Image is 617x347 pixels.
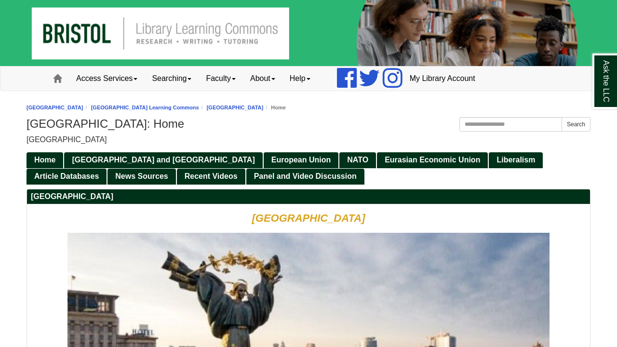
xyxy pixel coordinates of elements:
a: Access Services [69,67,145,91]
button: Search [562,117,590,132]
span: [GEOGRAPHIC_DATA] and [GEOGRAPHIC_DATA] [72,156,255,164]
a: Liberalism [489,152,543,168]
a: European Union [264,152,339,168]
a: My Library Account [402,67,483,91]
a: Faculty [199,67,243,91]
a: Article Databases [27,169,107,185]
span: Home [34,156,55,164]
span: News Sources [115,172,168,180]
h1: [GEOGRAPHIC_DATA]: Home [27,117,590,131]
a: Panel and Video Discussion [246,169,364,185]
a: Searching [145,67,199,91]
span: Recent Videos [185,172,238,180]
strong: [GEOGRAPHIC_DATA] [252,212,365,224]
a: [GEOGRAPHIC_DATA] [27,105,83,110]
span: European Union [271,156,331,164]
a: News Sources [107,169,175,185]
a: NATO [339,152,376,168]
span: NATO [347,156,368,164]
span: [GEOGRAPHIC_DATA] [27,135,107,144]
a: [GEOGRAPHIC_DATA] and [GEOGRAPHIC_DATA] [64,152,262,168]
a: Help [282,67,318,91]
span: Liberalism [496,156,535,164]
a: Recent Videos [177,169,245,185]
span: Article Databases [34,172,99,180]
a: About [243,67,282,91]
a: Home [27,152,63,168]
h2: [GEOGRAPHIC_DATA] [27,189,590,204]
li: Home [263,103,286,112]
div: Guide Pages [27,151,590,184]
a: Eurasian Economic Union [377,152,488,168]
a: [GEOGRAPHIC_DATA] Learning Commons [91,105,199,110]
nav: breadcrumb [27,103,590,112]
span: Panel and Video Discussion [254,172,357,180]
a: [GEOGRAPHIC_DATA] [207,105,264,110]
span: Eurasian Economic Union [385,156,480,164]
